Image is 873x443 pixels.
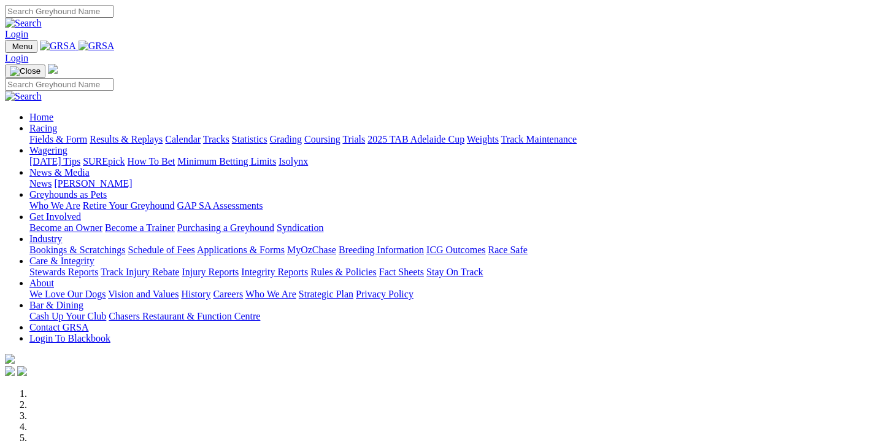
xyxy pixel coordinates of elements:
a: Bar & Dining [29,300,83,310]
a: Privacy Policy [356,289,413,299]
input: Search [5,5,113,18]
a: ICG Outcomes [426,245,485,255]
a: Who We Are [245,289,296,299]
div: News & Media [29,178,868,189]
a: Coursing [304,134,340,144]
a: Stewards Reports [29,267,98,277]
a: Greyhounds as Pets [29,189,107,200]
a: Breeding Information [339,245,424,255]
img: GRSA [40,41,76,52]
a: Schedule of Fees [128,245,194,255]
a: Retire Your Greyhound [83,200,175,211]
div: Care & Integrity [29,267,868,278]
a: Home [29,112,53,122]
a: We Love Our Dogs [29,289,106,299]
a: Minimum Betting Limits [177,156,276,167]
a: Strategic Plan [299,289,353,299]
span: Menu [12,42,33,51]
input: Search [5,78,113,91]
img: Search [5,91,42,102]
div: Wagering [29,156,868,167]
div: About [29,289,868,300]
a: 2025 TAB Adelaide Cup [367,134,464,144]
a: Results & Replays [90,134,163,144]
a: Calendar [165,134,201,144]
a: Trials [342,134,365,144]
a: GAP SA Assessments [177,200,263,211]
a: Chasers Restaurant & Function Centre [109,311,260,321]
a: Integrity Reports [241,267,308,277]
a: SUREpick [83,156,125,167]
a: Rules & Policies [310,267,377,277]
a: Wagering [29,145,67,155]
a: MyOzChase [287,245,336,255]
img: facebook.svg [5,366,15,376]
img: logo-grsa-white.png [48,64,58,74]
a: Login [5,29,28,39]
a: Applications & Forms [197,245,285,255]
a: Care & Integrity [29,256,94,266]
a: Weights [467,134,499,144]
div: Racing [29,134,868,145]
button: Toggle navigation [5,40,37,53]
img: logo-grsa-white.png [5,354,15,364]
img: twitter.svg [17,366,27,376]
div: Industry [29,245,868,256]
a: About [29,278,54,288]
a: Login [5,53,28,63]
a: Cash Up Your Club [29,311,106,321]
a: [PERSON_NAME] [54,178,132,189]
button: Toggle navigation [5,65,45,78]
div: Get Involved [29,222,868,233]
a: Careers [213,289,243,299]
a: Race Safe [488,245,527,255]
a: Tracks [203,134,229,144]
a: Login To Blackbook [29,333,110,343]
a: Bookings & Scratchings [29,245,125,255]
a: Injury Reports [182,267,239,277]
div: Greyhounds as Pets [29,200,868,211]
a: Grading [270,134,302,144]
img: Search [5,18,42,29]
a: Stay On Track [426,267,483,277]
a: Who We Are [29,200,80,211]
a: Track Maintenance [501,134,577,144]
a: Fields & Form [29,134,87,144]
a: How To Bet [128,156,175,167]
div: Bar & Dining [29,311,868,322]
a: Track Injury Rebate [101,267,179,277]
img: Close [10,66,40,76]
a: Industry [29,233,62,244]
a: Statistics [232,134,267,144]
a: News [29,178,52,189]
a: [DATE] Tips [29,156,80,167]
a: Vision and Values [108,289,179,299]
a: History [181,289,210,299]
a: Syndication [277,222,323,233]
a: Become a Trainer [105,222,175,233]
a: Purchasing a Greyhound [177,222,274,233]
a: Contact GRSA [29,322,88,332]
a: Get Involved [29,211,81,222]
a: News & Media [29,167,90,178]
img: GRSA [79,41,115,52]
a: Racing [29,123,57,133]
a: Isolynx [279,156,308,167]
a: Fact Sheets [379,267,424,277]
a: Become an Owner [29,222,102,233]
